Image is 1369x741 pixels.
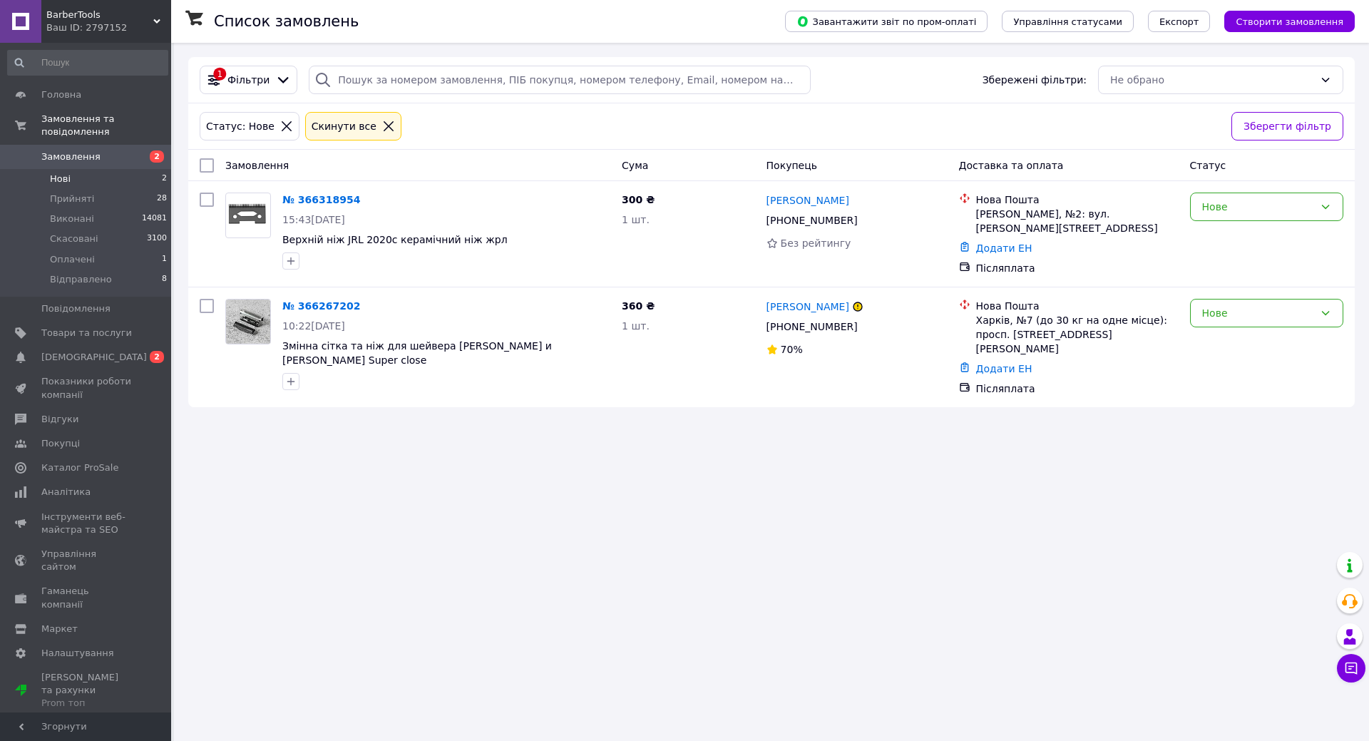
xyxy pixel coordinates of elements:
[162,273,167,286] span: 8
[41,351,147,364] span: [DEMOGRAPHIC_DATA]
[282,194,360,205] a: № 366318954
[622,194,655,205] span: 300 ₴
[214,13,359,30] h1: Список замовлень
[41,486,91,499] span: Аналітика
[1159,16,1199,27] span: Експорт
[41,548,132,573] span: Управління сайтом
[959,160,1064,171] span: Доставка та оплата
[309,118,379,134] div: Cкинути все
[203,118,277,134] div: Статус: Нове
[976,193,1179,207] div: Нова Пошта
[46,21,171,34] div: Ваш ID: 2797152
[41,647,114,660] span: Налаштування
[50,253,95,266] span: Оплачені
[225,193,271,238] a: Фото товару
[46,9,153,21] span: BarberTools
[50,232,98,245] span: Скасовані
[1002,11,1134,32] button: Управління статусами
[282,320,345,332] span: 10:22[DATE]
[41,413,78,426] span: Відгуки
[1110,72,1314,88] div: Не обрано
[1224,11,1355,32] button: Створити замовлення
[50,173,71,185] span: Нові
[983,73,1087,87] span: Збережені фільтри:
[41,302,111,315] span: Повідомлення
[785,11,988,32] button: Завантажити звіт по пром-оплаті
[226,202,270,229] img: Фото товару
[282,214,345,225] span: 15:43[DATE]
[225,160,289,171] span: Замовлення
[282,300,360,312] a: № 366267202
[1202,305,1314,321] div: Нове
[162,253,167,266] span: 1
[976,363,1032,374] a: Додати ЕН
[1236,16,1343,27] span: Створити замовлення
[41,375,132,401] span: Показники роботи компанії
[1190,160,1226,171] span: Статус
[41,88,81,101] span: Головна
[309,66,811,94] input: Пошук за номером замовлення, ПІБ покупця, номером телефону, Email, номером накладної
[781,237,851,249] span: Без рейтингу
[41,585,132,610] span: Гаманець компанії
[157,193,167,205] span: 28
[1244,118,1331,134] span: Зберегти фільтр
[766,215,858,226] span: [PHONE_NUMBER]
[226,300,270,344] img: Фото товару
[41,461,118,474] span: Каталог ProSale
[41,150,101,163] span: Замовлення
[41,671,132,710] span: [PERSON_NAME] та рахунки
[622,214,650,225] span: 1 шт.
[622,160,648,171] span: Cума
[50,213,94,225] span: Виконані
[1013,16,1122,27] span: Управління статусами
[781,344,803,355] span: 70%
[50,193,94,205] span: Прийняті
[766,300,849,314] a: [PERSON_NAME]
[150,351,164,363] span: 2
[227,73,270,87] span: Фільтри
[976,261,1179,275] div: Післяплата
[1231,112,1343,140] button: Зберегти фільтр
[1210,15,1355,26] a: Створити замовлення
[796,15,976,28] span: Завантажити звіт по пром-оплаті
[150,150,164,163] span: 2
[282,234,508,245] a: Верхній ніж JRL 2020c керамічний ніж жрл
[225,299,271,344] a: Фото товару
[142,213,167,225] span: 14081
[1337,654,1365,683] button: Чат з покупцем
[50,273,112,286] span: Відправлено
[976,382,1179,396] div: Післяплата
[1148,11,1211,32] button: Експорт
[162,173,167,185] span: 2
[41,327,132,339] span: Товари та послуги
[41,697,132,710] div: Prom топ
[147,232,167,245] span: 3100
[976,313,1179,356] div: Харків, №7 (до 30 кг на одне місце): просп. [STREET_ADDRESS][PERSON_NAME]
[41,437,80,450] span: Покупці
[622,320,650,332] span: 1 шт.
[622,300,655,312] span: 360 ₴
[766,160,817,171] span: Покупець
[282,340,552,366] a: Змінна сітка та ніж для шейвера [PERSON_NAME] и [PERSON_NAME] Super close
[976,207,1179,235] div: [PERSON_NAME], №2: вул. [PERSON_NAME][STREET_ADDRESS]
[766,193,849,208] a: [PERSON_NAME]
[7,50,168,76] input: Пошук
[41,511,132,536] span: Інструменти веб-майстра та SEO
[766,321,858,332] span: [PHONE_NUMBER]
[41,623,78,635] span: Маркет
[976,242,1032,254] a: Додати ЕН
[976,299,1179,313] div: Нова Пошта
[1202,199,1314,215] div: Нове
[41,113,171,138] span: Замовлення та повідомлення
